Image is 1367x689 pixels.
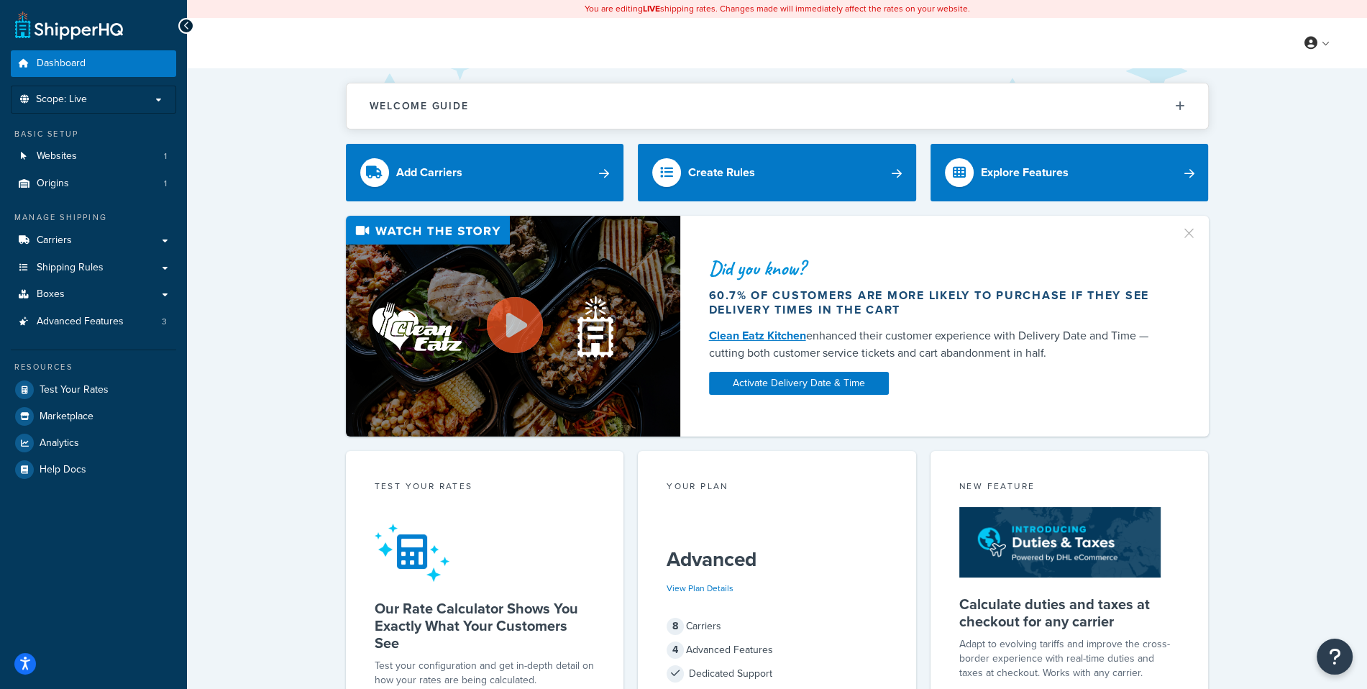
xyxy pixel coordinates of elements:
a: Test Your Rates [11,377,176,403]
div: Create Rules [688,163,755,183]
span: 8 [667,618,684,635]
span: 1 [164,178,167,190]
div: enhanced their customer experience with Delivery Date and Time — cutting both customer service ti... [709,327,1163,362]
li: Origins [11,170,176,197]
span: 3 [162,316,167,328]
a: Analytics [11,430,176,456]
span: 1 [164,150,167,163]
span: Origins [37,178,69,190]
a: Websites1 [11,143,176,170]
h5: Our Rate Calculator Shows You Exactly What Your Customers See [375,600,595,652]
a: Marketplace [11,403,176,429]
span: Websites [37,150,77,163]
span: Marketplace [40,411,93,423]
b: LIVE [643,2,660,15]
a: Create Rules [638,144,916,201]
button: Welcome Guide [347,83,1208,129]
span: Analytics [40,437,79,450]
span: Carriers [37,234,72,247]
a: Activate Delivery Date & Time [709,372,889,395]
div: Your Plan [667,480,887,496]
a: Add Carriers [346,144,624,201]
div: Carriers [667,616,887,636]
a: Origins1 [11,170,176,197]
p: Adapt to evolving tariffs and improve the cross-border experience with real-time duties and taxes... [959,637,1180,680]
span: Advanced Features [37,316,124,328]
h5: Advanced [667,548,887,571]
span: Help Docs [40,464,86,476]
div: Dedicated Support [667,664,887,684]
div: Test your rates [375,480,595,496]
span: 4 [667,642,684,659]
h2: Welcome Guide [370,101,469,111]
h5: Calculate duties and taxes at checkout for any carrier [959,596,1180,630]
li: Websites [11,143,176,170]
a: Dashboard [11,50,176,77]
span: Test Your Rates [40,384,109,396]
span: Dashboard [37,58,86,70]
img: Video thumbnail [346,216,680,437]
div: Manage Shipping [11,211,176,224]
div: Basic Setup [11,128,176,140]
div: Did you know? [709,258,1163,278]
a: View Plan Details [667,582,733,595]
button: Open Resource Center [1317,639,1353,675]
a: Clean Eatz Kitchen [709,327,806,344]
div: Explore Features [981,163,1069,183]
a: Carriers [11,227,176,254]
div: Add Carriers [396,163,462,183]
div: Advanced Features [667,640,887,660]
div: Resources [11,361,176,373]
a: Shipping Rules [11,255,176,281]
a: Boxes [11,281,176,308]
li: Advanced Features [11,309,176,335]
a: Advanced Features3 [11,309,176,335]
div: New Feature [959,480,1180,496]
div: 60.7% of customers are more likely to purchase if they see delivery times in the cart [709,288,1163,317]
a: Explore Features [931,144,1209,201]
a: Help Docs [11,457,176,483]
span: Scope: Live [36,93,87,106]
div: Test your configuration and get in-depth detail on how your rates are being calculated. [375,659,595,688]
span: Shipping Rules [37,262,104,274]
span: Boxes [37,288,65,301]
